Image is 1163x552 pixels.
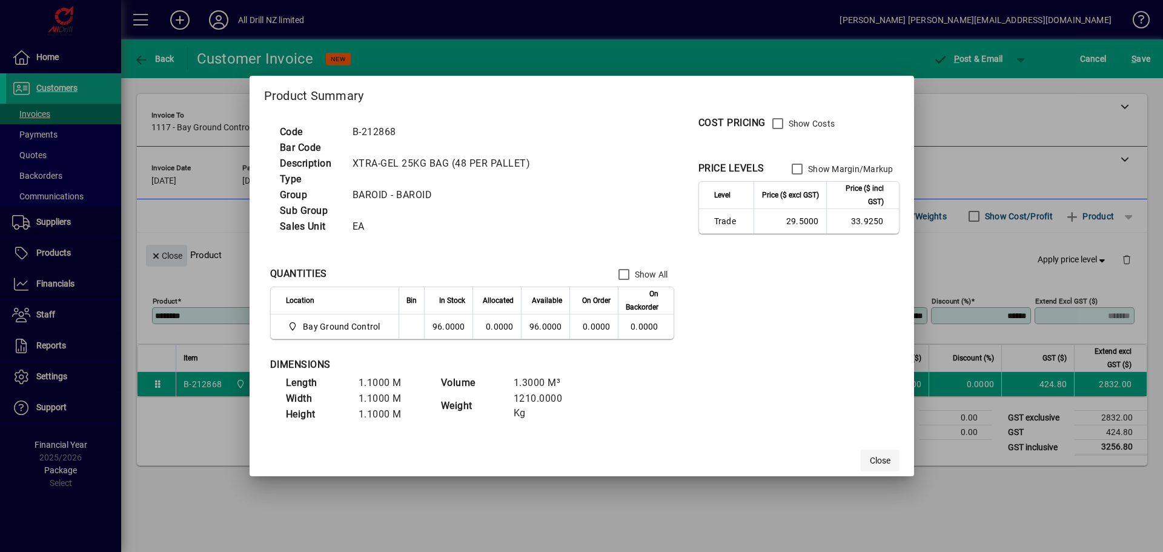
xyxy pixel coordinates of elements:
td: Group [274,187,346,203]
button: Close [861,450,900,471]
div: PRICE LEVELS [698,161,764,176]
td: 29.5000 [754,209,826,233]
span: Allocated [483,294,514,307]
td: Width [280,391,353,407]
span: Level [714,188,731,202]
td: Height [280,407,353,422]
span: In Stock [439,294,465,307]
span: Price ($ excl GST) [762,188,819,202]
td: Description [274,156,346,171]
td: Code [274,124,346,140]
div: DIMENSIONS [270,357,573,372]
td: BAROID - BAROID [346,187,545,203]
td: Type [274,171,346,187]
td: EA [346,219,545,234]
span: 0.0000 [583,322,611,331]
td: Sales Unit [274,219,346,234]
span: Bin [406,294,417,307]
span: Location [286,294,314,307]
td: XTRA-GEL 25KG BAG (48 PER PALLET) [346,156,545,171]
td: Volume [435,375,508,391]
td: 96.0000 [424,314,472,339]
span: Close [870,454,890,467]
td: 1210.0000 Kg [508,391,580,421]
td: 1.3000 M³ [508,375,580,391]
div: QUANTITIES [270,267,327,281]
td: 1.1000 M [353,407,425,422]
span: On Backorder [626,287,658,314]
td: Length [280,375,353,391]
td: 33.9250 [826,209,899,233]
td: B-212868 [346,124,545,140]
label: Show Margin/Markup [806,163,893,175]
label: Show Costs [786,118,835,130]
td: 0.0000 [618,314,674,339]
span: Available [532,294,562,307]
td: Bar Code [274,140,346,156]
td: 1.1000 M [353,375,425,391]
span: Price ($ incl GST) [834,182,884,208]
td: 0.0000 [472,314,521,339]
span: On Order [582,294,611,307]
span: Trade [714,215,746,227]
span: Bay Ground Control [286,319,385,334]
label: Show All [632,268,668,281]
span: Bay Ground Control [303,321,380,333]
td: Sub Group [274,203,346,219]
td: Weight [435,391,508,421]
td: 1.1000 M [353,391,425,407]
h2: Product Summary [250,76,914,111]
div: COST PRICING [698,116,766,130]
td: 96.0000 [521,314,569,339]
